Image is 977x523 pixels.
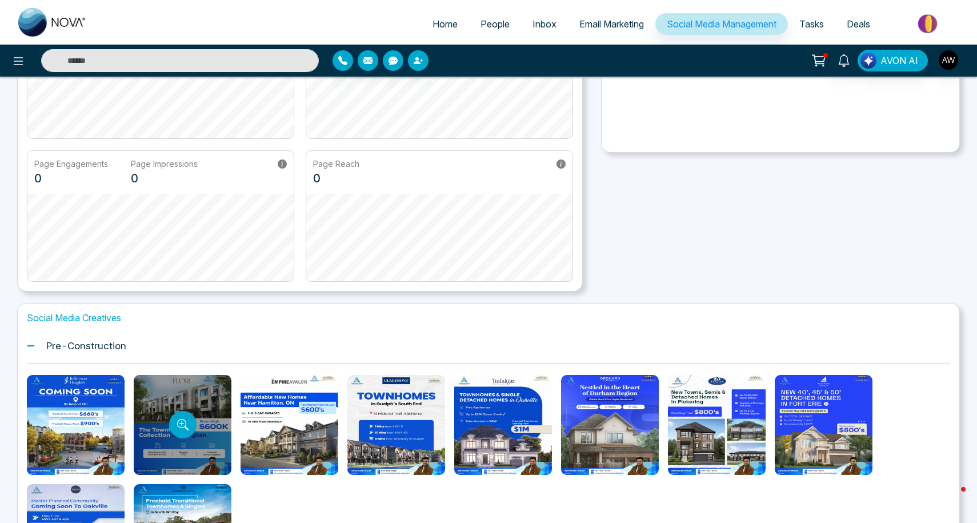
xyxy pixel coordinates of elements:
span: Tasks [799,18,824,30]
a: Social Media Management [655,13,788,35]
a: Home [421,13,469,35]
p: Page Reach [313,158,359,170]
p: Page Impressions [131,158,198,170]
img: User Avatar [939,50,958,70]
span: People [481,18,510,30]
a: Email Marketing [568,13,655,35]
span: Inbox [532,18,556,30]
p: Page Engagements [34,158,108,170]
img: Nova CRM Logo [18,8,87,37]
img: Lead Flow [860,53,876,69]
a: People [469,13,521,35]
button: AVON AI [858,50,928,71]
h1: Pre-Construction [46,340,126,352]
a: Deals [835,13,882,35]
span: Social Media Management [667,18,776,30]
button: Preview template [169,411,197,438]
span: Deals [847,18,870,30]
img: Market-place.gif [887,11,970,37]
iframe: Intercom live chat [938,484,966,512]
span: Home [433,18,458,30]
p: 0 [131,170,198,187]
span: Email Marketing [579,18,644,30]
span: AVON AI [880,54,918,67]
h1: Social Media Creatives [27,313,950,324]
p: 0 [34,170,108,187]
a: Tasks [788,13,835,35]
p: 0 [313,170,359,187]
a: Inbox [521,13,568,35]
